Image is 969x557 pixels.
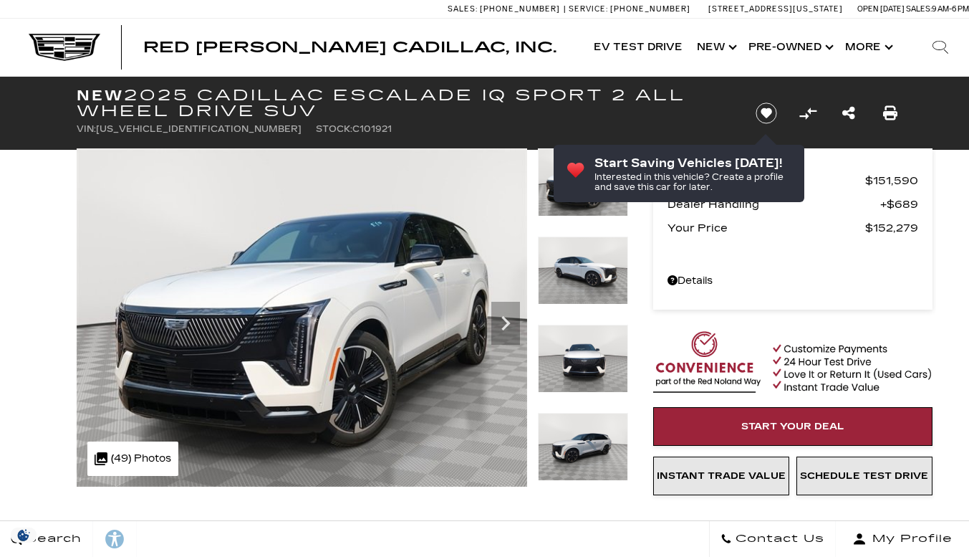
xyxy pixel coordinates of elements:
img: New 2025 Summit White Cadillac Sport 2 image 3 [538,325,628,393]
span: Dealer Handling [667,194,880,214]
img: New 2025 Summit White Cadillac Sport 2 image 4 [538,413,628,481]
span: Contact Us [732,529,824,549]
button: Open user profile menu [836,521,969,557]
a: Pre-Owned [741,19,838,76]
span: Stock: [316,124,352,134]
a: Instant Trade Value [653,457,789,495]
span: Instant Trade Value [657,470,786,482]
a: Start Your Deal [653,407,932,446]
span: Sales: [448,4,478,14]
span: VIN: [77,124,96,134]
img: Opt-Out Icon [7,528,40,543]
span: 9 AM-6 PM [932,4,969,14]
span: Open [DATE] [857,4,905,14]
a: MSRP $151,590 [667,171,918,191]
span: C101921 [352,124,392,134]
img: Cadillac Dark Logo with Cadillac White Text [29,34,100,61]
a: Schedule Test Drive [796,457,932,495]
a: Service: [PHONE_NUMBER] [564,5,694,13]
span: My Profile [867,529,953,549]
a: New [690,19,741,76]
button: Save vehicle [751,102,782,125]
span: Schedule Test Drive [800,470,928,482]
img: New 2025 Summit White Cadillac Sport 2 image 1 [77,148,527,487]
div: Next [491,302,520,345]
strong: New [77,87,124,104]
span: $689 [880,194,918,214]
span: Sales: [906,4,932,14]
a: Your Price $152,279 [667,218,918,238]
a: Details [667,271,918,291]
a: EV Test Drive [587,19,690,76]
img: New 2025 Summit White Cadillac Sport 2 image 2 [538,237,628,305]
span: Search [22,529,82,549]
span: Start Your Deal [741,421,844,432]
span: $152,279 [865,218,918,238]
span: Red [PERSON_NAME] Cadillac, Inc. [143,39,556,56]
section: Click to Open Cookie Consent Modal [7,528,40,543]
h1: 2025 Cadillac ESCALADE IQ Sport 2 All Wheel Drive SUV [77,87,732,119]
div: (49) Photos [87,442,178,476]
a: Dealer Handling $689 [667,194,918,214]
a: Sales: [PHONE_NUMBER] [448,5,564,13]
span: [PHONE_NUMBER] [480,4,560,14]
button: More [838,19,897,76]
span: [PHONE_NUMBER] [610,4,690,14]
button: Compare Vehicle [797,103,819,124]
span: Service: [569,4,608,14]
span: Your Price [667,218,865,238]
a: Share this New 2025 Cadillac ESCALADE IQ Sport 2 All Wheel Drive SUV [842,103,855,123]
span: [US_VEHICLE_IDENTIFICATION_NUMBER] [96,124,302,134]
a: Contact Us [709,521,836,557]
a: Print this New 2025 Cadillac ESCALADE IQ Sport 2 All Wheel Drive SUV [883,103,897,123]
a: Red [PERSON_NAME] Cadillac, Inc. [143,40,556,54]
img: New 2025 Summit White Cadillac Sport 2 image 1 [538,148,628,216]
span: MSRP [667,171,865,191]
span: $151,590 [865,171,918,191]
a: [STREET_ADDRESS][US_STATE] [708,4,843,14]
